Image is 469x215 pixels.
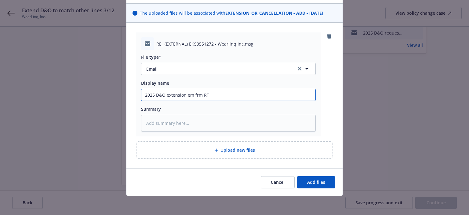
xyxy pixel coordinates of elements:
span: Add files [307,179,325,185]
span: Display name [141,80,169,86]
a: clear selection [296,65,303,72]
input: Add display name here... [141,89,315,101]
a: remove [325,32,333,40]
button: Add files [297,176,335,188]
span: File type* [141,54,161,60]
button: Cancel [261,176,295,188]
div: Upload new files [136,141,333,159]
span: Email [146,66,288,72]
span: Cancel [271,179,285,185]
span: Summary [141,106,161,112]
strong: EXTENSION_OR_CANCELLATION - ADD - [DATE] [225,10,323,16]
span: Upload new files [220,147,255,153]
button: Emailclear selection [141,63,316,75]
span: RE_ (EXTERNAL) EKS3551272 - Wearlinq Inc.msg [156,41,253,47]
span: The uploaded files will be associated with [140,10,323,16]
